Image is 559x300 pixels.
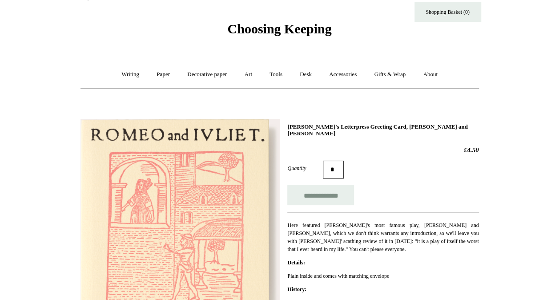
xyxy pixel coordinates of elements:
[292,63,320,86] a: Desk
[287,221,479,253] p: Here featured [PERSON_NAME]'s most famous play, [PERSON_NAME] and [PERSON_NAME], which we don't t...
[287,123,479,137] h1: [PERSON_NAME]'s Letterpress Greeting Card, [PERSON_NAME] and [PERSON_NAME]
[113,63,147,86] a: Writing
[261,63,290,86] a: Tools
[287,286,306,292] strong: History:
[179,63,235,86] a: Decorative paper
[227,28,331,35] a: Choosing Keeping
[287,146,479,154] h2: £4.50
[237,63,260,86] a: Art
[287,164,323,172] label: Quantity
[415,63,446,86] a: About
[287,272,479,280] p: Plain inside and comes with matching envelope
[321,63,365,86] a: Accessories
[366,63,414,86] a: Gifts & Wrap
[149,63,178,86] a: Paper
[287,259,305,266] strong: Details:
[414,2,481,22] a: Shopping Basket (0)
[227,21,331,36] span: Choosing Keeping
